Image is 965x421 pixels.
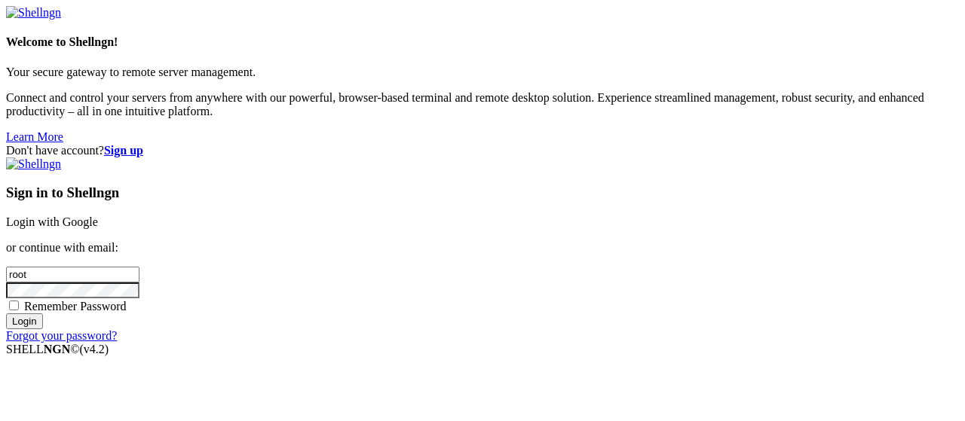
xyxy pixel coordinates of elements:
[6,157,61,171] img: Shellngn
[104,144,143,157] a: Sign up
[6,66,959,79] p: Your secure gateway to remote server management.
[6,130,63,143] a: Learn More
[24,300,127,313] span: Remember Password
[44,343,71,355] b: NGN
[6,91,959,118] p: Connect and control your servers from anywhere with our powerful, browser-based terminal and remo...
[6,329,117,342] a: Forgot your password?
[6,144,959,157] div: Don't have account?
[6,185,959,201] h3: Sign in to Shellngn
[6,6,61,20] img: Shellngn
[6,215,98,228] a: Login with Google
[9,300,19,310] input: Remember Password
[80,343,109,355] span: 4.2.0
[6,313,43,329] input: Login
[6,35,959,49] h4: Welcome to Shellngn!
[6,343,109,355] span: SHELL ©
[6,267,139,282] input: Email address
[6,241,959,255] p: or continue with email:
